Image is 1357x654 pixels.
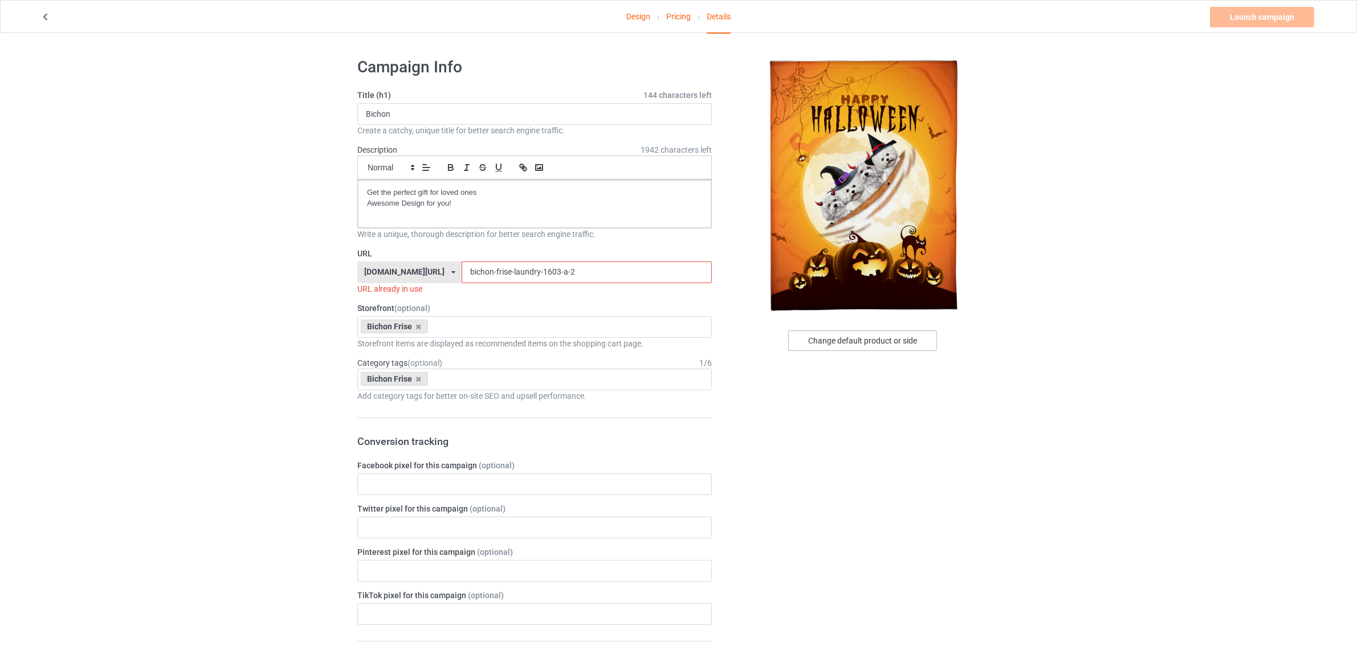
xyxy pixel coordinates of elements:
p: Get the perfect gift for loved ones [367,187,702,198]
label: Title (h1) [357,89,712,101]
label: URL [357,248,712,259]
span: (optional) [470,504,506,513]
span: (optional) [394,304,430,313]
div: Add category tags for better on-site SEO and upsell performance. [357,390,712,402]
div: Bichon Frise [361,372,428,386]
div: 1 / 6 [699,357,712,369]
div: Storefront items are displayed as recommended items on the shopping cart page. [357,338,712,349]
a: Design [626,1,650,32]
label: Twitter pixel for this campaign [357,503,712,514]
span: 1942 characters left [641,144,712,156]
div: Change default product or side [788,330,937,351]
span: (optional) [468,591,504,600]
div: URL already in use [357,283,712,295]
label: TikTok pixel for this campaign [357,590,712,601]
label: Description [357,145,397,154]
label: Category tags [357,357,442,369]
div: Write a unique, thorough description for better search engine traffic. [357,228,712,240]
label: Pinterest pixel for this campaign [357,546,712,558]
div: Create a catchy, unique title for better search engine traffic. [357,125,712,136]
h3: Conversion tracking [357,435,712,448]
span: (optional) [407,358,442,367]
label: Facebook pixel for this campaign [357,460,712,471]
div: Details [707,1,731,34]
span: 144 characters left [643,89,712,101]
p: Awesome Design for you! [367,198,702,209]
label: Storefront [357,303,712,314]
h1: Campaign Info [357,57,712,77]
span: (optional) [477,547,513,557]
a: Pricing [666,1,691,32]
span: (optional) [479,461,515,470]
div: [DOMAIN_NAME][URL] [364,268,445,276]
div: Bichon Frise [361,320,428,333]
